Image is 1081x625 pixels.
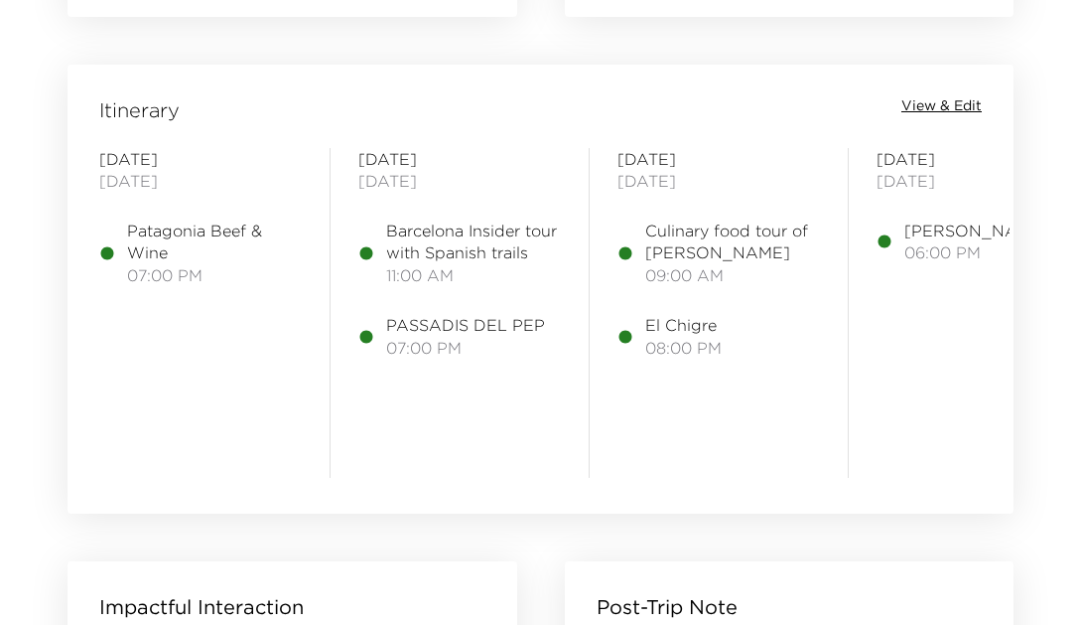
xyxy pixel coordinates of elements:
span: 07:00 PM [127,264,302,286]
span: [DATE] [617,148,820,170]
span: 11:00 AM [386,264,561,286]
span: [DATE] [99,170,302,192]
span: [DATE] [617,170,820,192]
span: 08:00 PM [645,337,722,359]
span: 06:00 PM [904,241,1049,263]
span: 09:00 AM [645,264,820,286]
span: Culinary food tour of [PERSON_NAME] [645,220,820,264]
span: [DATE] [358,170,561,192]
span: 07:00 PM [386,337,545,359]
span: Itinerary [99,96,180,124]
span: [DATE] [358,148,561,170]
button: View & Edit [901,96,982,116]
span: PASSADIS DEL PEP [386,314,545,336]
span: Barcelona Insider tour with Spanish trails [386,220,561,264]
span: [PERSON_NAME] [904,220,1049,241]
span: Patagonia Beef & Wine [127,220,302,264]
p: Post-Trip Note [597,593,738,621]
p: Impactful Interaction [99,593,304,621]
span: El Chigre [645,314,722,336]
span: [DATE] [99,148,302,170]
span: [DATE] [877,170,1079,192]
span: [DATE] [877,148,1079,170]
